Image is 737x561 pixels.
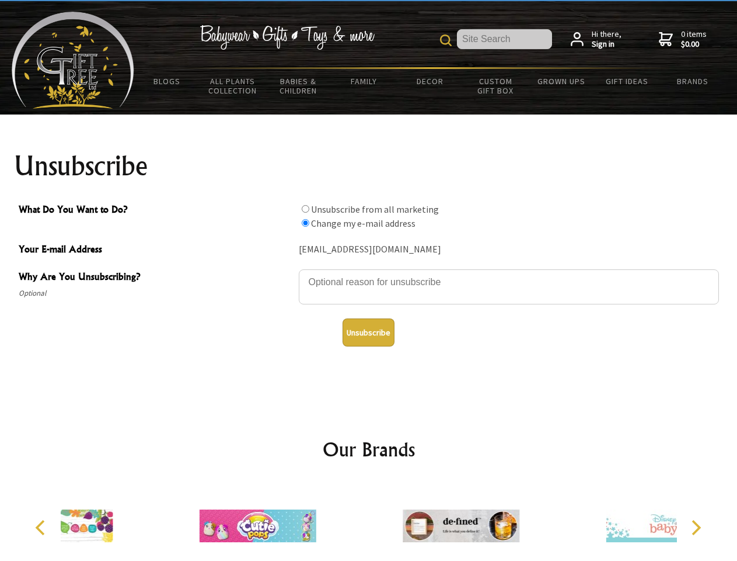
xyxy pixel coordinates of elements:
[457,29,552,49] input: Site Search
[19,242,293,259] span: Your E-mail Address
[592,39,621,50] strong: Sign in
[571,29,621,50] a: Hi there,Sign in
[311,217,415,229] label: Change my e-mail address
[299,241,719,259] div: [EMAIL_ADDRESS][DOMAIN_NAME]
[302,219,309,227] input: What Do You Want to Do?
[397,69,463,93] a: Decor
[681,29,707,50] span: 0 items
[29,515,55,541] button: Previous
[592,29,621,50] span: Hi there,
[331,69,397,93] a: Family
[134,69,200,93] a: BLOGS
[200,69,266,103] a: All Plants Collection
[266,69,331,103] a: Babies & Children
[19,269,293,286] span: Why Are You Unsubscribing?
[528,69,594,93] a: Grown Ups
[311,203,439,215] label: Unsubscribe from all marketing
[343,318,394,347] button: Unsubscribe
[463,69,529,103] a: Custom Gift Box
[681,39,707,50] strong: $0.00
[14,152,724,180] h1: Unsubscribe
[440,34,452,46] img: product search
[683,515,708,541] button: Next
[299,269,719,304] textarea: Why Are You Unsubscribing?
[594,69,660,93] a: Gift Ideas
[659,29,707,50] a: 0 items$0.00
[19,202,293,219] span: What Do You Want to Do?
[302,205,309,213] input: What Do You Want to Do?
[19,286,293,300] span: Optional
[200,25,375,50] img: Babywear - Gifts - Toys & more
[660,69,726,93] a: Brands
[12,12,134,109] img: Babyware - Gifts - Toys and more...
[23,435,714,463] h2: Our Brands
